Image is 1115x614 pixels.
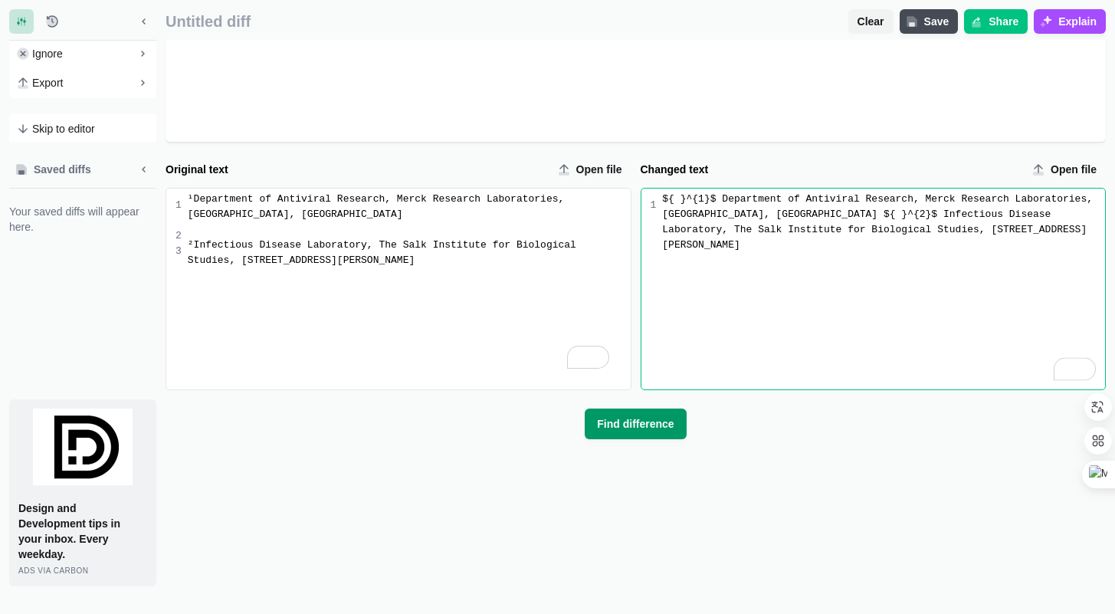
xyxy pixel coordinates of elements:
span: Save [921,14,953,29]
div: 1 [175,198,182,228]
span: Export [32,75,63,90]
span: Open file [1048,162,1100,177]
span: Saved diffs [31,162,94,177]
p: Design and Development tips in your inbox. Every weekday. [18,501,147,562]
div: 2 [175,228,182,244]
label: Original text upload [552,157,631,182]
label: Changed text [641,162,1021,177]
button: Share [964,9,1028,34]
button: Minimize sidebar [132,9,156,34]
span: Clear [854,14,887,29]
span: Open file [573,162,625,177]
span: Your saved diffs will appear here. [9,204,156,235]
span: Ignore [32,46,63,61]
button: Minimize sidebar [132,157,156,182]
span: Share [985,14,1022,29]
button: Export [11,69,155,97]
a: Design and Development tips in your inbox. Every weekday.ads via Carbon [9,399,156,586]
button: Clear [848,9,894,34]
button: Find difference [585,409,686,439]
span: Find difference [594,416,677,432]
div: 1 [651,198,657,259]
label: Original text [166,162,546,177]
button: Ignore [11,40,155,67]
button: Skip to editor [11,115,155,143]
span: Explain [1055,14,1100,29]
label: Changed text upload [1026,157,1106,182]
div: ²Infectious Disease Laboratory, The Salk Institute for Biological Studies, [STREET_ADDRESS][PERSO... [188,238,631,268]
button: Explain [1034,9,1106,34]
div: 3 [175,244,182,274]
span: Skip to editor [32,121,95,136]
div: ${ }^{1}$ Department of Antiviral Research, Merck Research Laboratories, [GEOGRAPHIC_DATA], [GEOG... [662,192,1105,253]
button: Save [900,9,959,34]
button: History tab [40,9,64,34]
img: undefined icon [33,409,133,485]
span: Untitled diff [166,13,842,31]
div: To enrich screen reader interactions, please activate Accessibility in Grammarly extension settings [182,189,631,389]
div: To enrich screen reader interactions, please activate Accessibility in Grammarly extension settings [656,189,1105,389]
button: Settings tab [9,9,34,34]
div: ¹Department of Antiviral Research, Merck Research Laboratories, [GEOGRAPHIC_DATA], [GEOGRAPHIC_DATA] [188,192,631,222]
span: ads via Carbon [18,566,88,575]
